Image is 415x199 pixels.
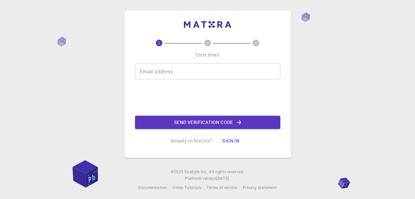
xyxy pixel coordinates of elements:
[207,41,209,45] text: 2
[207,184,237,191] a: Terms of service
[185,175,216,182] span: Platform version
[243,185,277,190] span: Privacy statement
[158,41,160,45] text: 1
[185,169,208,174] span: Exabyte Inc.
[172,184,201,191] a: Video Tutorials
[216,175,230,182] a: [DATE].
[195,52,220,58] p: Enter email
[243,184,277,191] a: Privacy statement
[185,169,208,175] a: Exabyte Inc.
[157,85,258,110] iframe: reCAPTCHA
[170,138,212,144] p: Already on Mat3ra?
[172,185,201,190] span: Video Tutorials
[138,184,167,191] a: Documentation
[217,134,245,147] button: Sign in
[138,185,167,190] span: Documentation
[207,185,237,190] span: Terms of service
[216,176,230,181] span: [DATE] .
[255,41,257,45] text: 3
[171,169,185,175] span: © 2025
[135,116,280,129] button: Send verification code
[209,169,244,175] span: All rights reserved.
